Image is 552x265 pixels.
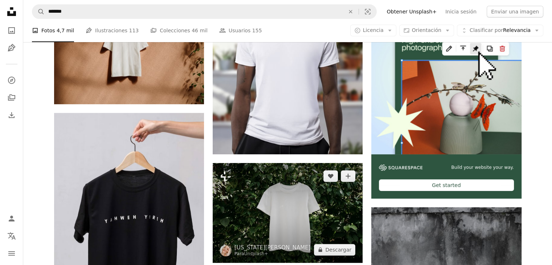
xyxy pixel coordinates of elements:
button: Descargar [314,244,355,256]
a: Inicio — Unsplash [4,4,19,20]
button: Buscar en Unsplash [32,5,45,19]
a: Colecciones [4,90,19,105]
img: hombre con camisetas blancas de cuello redondo [213,4,363,154]
div: Para [234,251,311,257]
a: Una camiseta blanca colgada en una pared junto a una planta [54,50,204,57]
a: Iniciar sesión / Registrarse [4,211,19,226]
img: file-1606177908946-d1eed1cbe4f5image [379,164,422,171]
span: 46 mil [192,26,208,34]
button: Me gusta [323,170,338,182]
a: Ilustraciones 113 [86,19,139,42]
a: Camiseta negra con cuello redondo [54,222,204,228]
a: Build your website your way.Get started [371,4,521,199]
span: Clasificar por [470,27,503,33]
button: Búsqueda visual [359,5,376,19]
a: Inicia sesión [441,6,481,17]
a: Obtener Unsplash+ [383,6,441,17]
img: Una camiseta blanca colgada de un árbol [213,163,363,263]
span: 113 [129,26,139,34]
a: Explorar [4,73,19,87]
a: Colecciones 46 mil [150,19,208,42]
form: Encuentra imágenes en todo el sitio [32,4,377,19]
img: Ve al perfil de Virginia Marinova [220,245,232,256]
img: file-1723602894256-972c108553a7image [371,4,521,154]
a: [US_STATE][PERSON_NAME] [234,244,311,251]
button: Licencia [350,25,396,36]
span: Orientación [412,27,441,33]
button: Enviar una imagen [487,6,543,17]
a: hombre con camisetas blancas de cuello redondo [213,76,363,82]
button: Orientación [399,25,454,36]
span: Relevancia [470,27,531,34]
a: Ilustraciones [4,41,19,55]
button: Idioma [4,229,19,243]
a: Una camiseta blanca colgada de un árbol [213,209,363,216]
a: Unsplash+ [244,251,268,256]
span: Licencia [363,27,384,33]
button: Menú [4,246,19,261]
a: Historial de descargas [4,108,19,122]
button: Añade a la colección [341,170,355,182]
button: Borrar [343,5,359,19]
a: Usuarios 155 [219,19,262,42]
span: Build your website your way. [451,164,514,171]
img: Una camiseta blanca colgada en una pared junto a una planta [54,4,204,104]
a: Fotos [4,23,19,38]
button: Clasificar porRelevancia [457,25,543,36]
div: Get started [379,179,514,191]
span: 155 [252,26,262,34]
